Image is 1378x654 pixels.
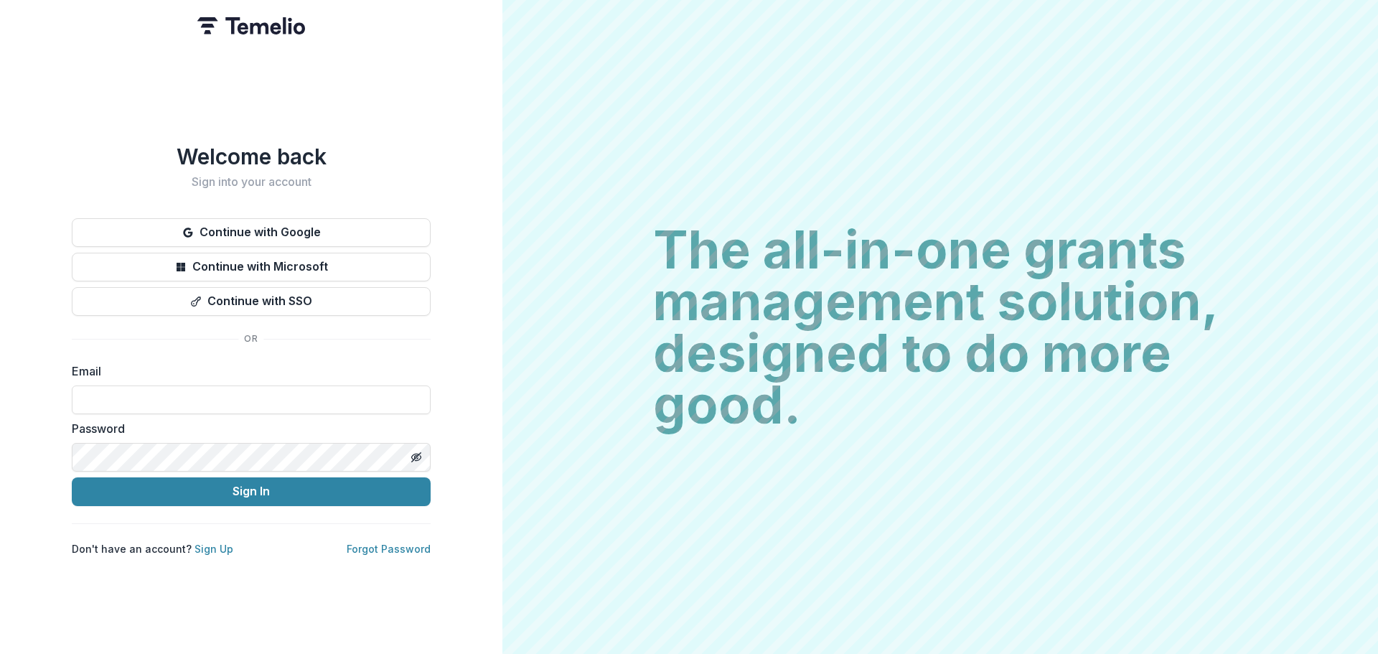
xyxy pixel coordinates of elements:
button: Continue with SSO [72,287,431,316]
a: Sign Up [194,543,233,555]
h1: Welcome back [72,144,431,169]
button: Continue with Microsoft [72,253,431,281]
img: Temelio [197,17,305,34]
button: Continue with Google [72,218,431,247]
button: Sign In [72,477,431,506]
h2: Sign into your account [72,175,431,189]
label: Email [72,363,422,380]
a: Forgot Password [347,543,431,555]
p: Don't have an account? [72,541,233,556]
label: Password [72,420,422,437]
button: Toggle password visibility [405,446,428,469]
